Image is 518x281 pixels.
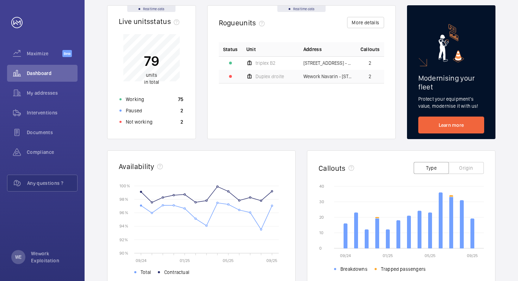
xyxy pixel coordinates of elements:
a: Learn more [418,117,485,133]
p: Working [126,96,144,103]
div: Real time data [127,6,175,12]
span: [STREET_ADDRESS] - [STREET_ADDRESS] [303,61,352,65]
span: Callouts [360,46,380,53]
span: Dashboard [27,70,78,77]
span: Total [141,269,151,276]
span: Unit [246,46,256,53]
img: marketing-card.svg [438,24,464,62]
p: Not working [126,118,153,125]
h2: Live units [119,17,182,26]
p: Protect your equipment's value, modernise it with us! [418,95,485,110]
span: Breakdowns [340,266,368,273]
text: 20 [319,215,324,220]
text: 09/25 [266,258,277,263]
text: 10 [319,230,323,235]
text: 09/24 [340,253,351,258]
text: 05/25 [223,258,234,263]
span: Wework Navarin - [STREET_ADDRESS] [303,74,352,79]
text: 01/25 [180,258,190,263]
button: More details [347,17,384,28]
span: Beta [62,50,72,57]
button: Origin [449,162,484,174]
p: Paused [126,107,142,114]
span: Any questions ? [27,180,77,187]
h2: Modernising your fleet [418,74,485,91]
span: My addresses [27,89,78,96]
p: 2 [180,107,183,114]
text: 90 % [119,250,128,255]
div: Real time data [277,6,326,12]
span: status [150,17,182,26]
text: 0 [319,246,322,251]
text: 05/25 [425,253,436,258]
span: 2 [369,74,371,79]
p: 75 [178,96,184,103]
p: 79 [144,52,159,70]
p: Wework Exploitation [31,250,73,264]
text: 94 % [119,224,128,229]
span: Trapped passengers [381,266,426,273]
p: WE [15,254,21,261]
span: Address [303,46,322,53]
text: 09/24 [136,258,147,263]
p: in total [144,71,159,86]
span: Maximize [27,50,62,57]
p: Status [223,46,238,53]
text: 100 % [119,183,130,188]
span: triplex B2 [255,61,276,65]
text: 40 [319,184,324,189]
span: Contractual [164,269,189,276]
span: Documents [27,129,78,136]
h2: Availability [119,162,154,171]
text: 01/25 [383,253,393,258]
text: 09/25 [467,253,478,258]
p: 2 [180,118,183,125]
span: Interventions [27,109,78,116]
text: 92 % [119,237,128,242]
text: 96 % [119,210,128,215]
h2: Rogue [219,18,267,27]
button: Type [414,162,449,174]
span: units [239,18,267,27]
span: 2 [369,61,371,65]
span: Compliance [27,149,78,156]
text: 30 [319,199,324,204]
h2: Callouts [319,164,346,173]
text: 98 % [119,197,128,202]
span: units [146,72,157,78]
span: Duplex droite [255,74,284,79]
